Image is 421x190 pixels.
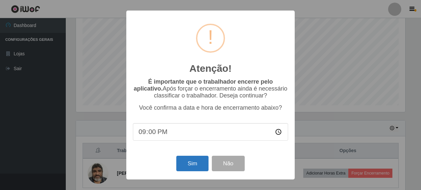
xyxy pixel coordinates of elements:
[133,104,288,111] p: Você confirma a data e hora de encerramento abaixo?
[189,63,232,74] h2: Atenção!
[176,156,208,171] button: Sim
[212,156,244,171] button: Não
[133,78,288,99] p: Após forçar o encerramento ainda é necessário classificar o trabalhador. Deseja continuar?
[134,78,273,92] b: É importante que o trabalhador encerre pelo aplicativo.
